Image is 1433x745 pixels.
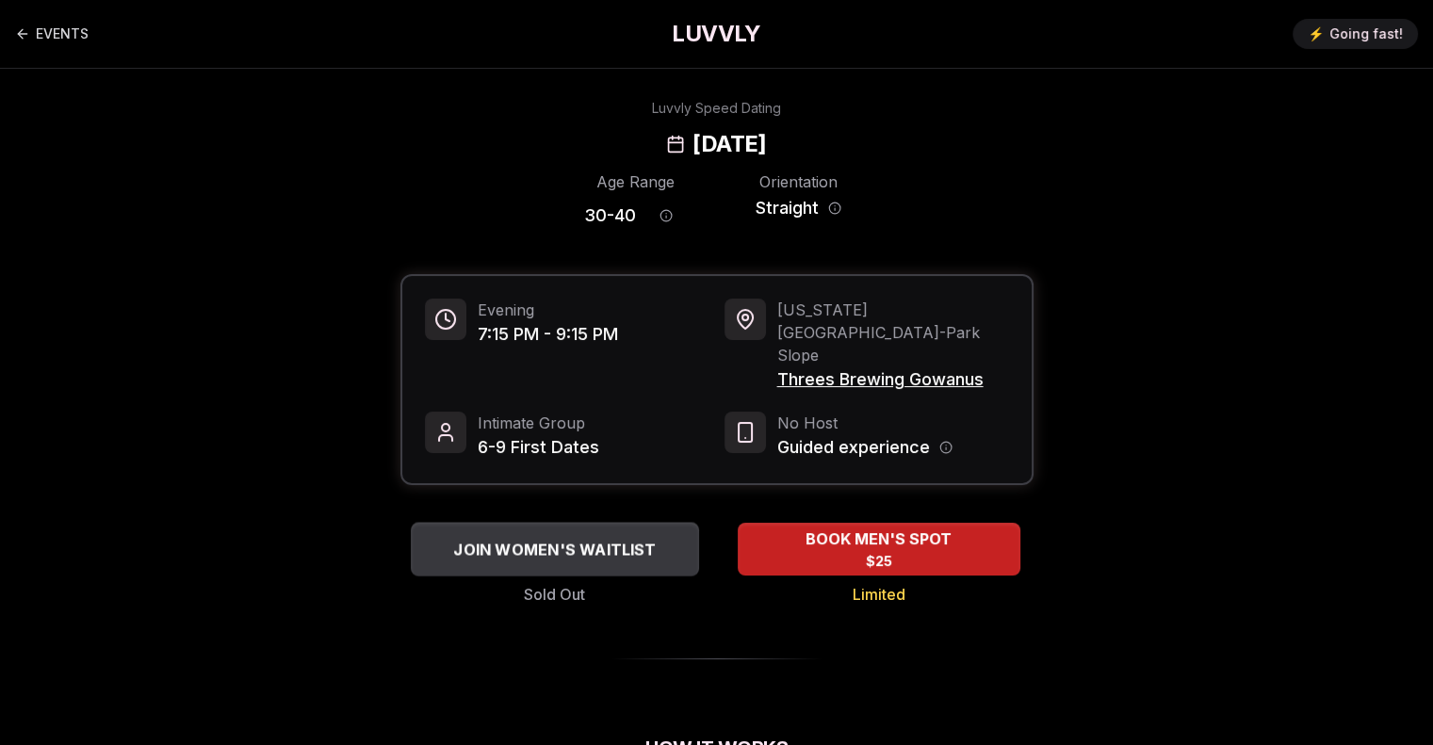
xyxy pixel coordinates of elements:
span: Evening [478,299,618,321]
button: Orientation information [828,202,841,215]
h2: [DATE] [692,129,766,159]
span: Going fast! [1329,24,1403,43]
a: LUVVLY [672,19,760,49]
span: Sold Out [524,583,585,606]
span: 7:15 PM - 9:15 PM [478,321,618,348]
div: Age Range [584,170,687,193]
div: Luvvly Speed Dating [652,99,781,118]
span: [US_STATE][GEOGRAPHIC_DATA] - Park Slope [777,299,1009,366]
span: JOIN WOMEN'S WAITLIST [449,538,660,560]
div: Orientation [747,170,850,193]
a: Back to events [15,15,89,53]
span: BOOK MEN'S SPOT [802,527,955,550]
span: 30 - 40 [584,202,636,229]
span: Limited [853,583,905,606]
span: $25 [866,552,892,571]
span: Threes Brewing Gowanus [777,366,1009,393]
span: 6-9 First Dates [478,434,599,461]
span: Guided experience [777,434,930,461]
span: ⚡️ [1308,24,1324,43]
span: No Host [777,412,953,434]
span: Intimate Group [478,412,599,434]
span: Straight [756,195,819,221]
button: Age range information [645,195,687,236]
button: JOIN WOMEN'S WAITLIST - Sold Out [411,522,699,575]
button: BOOK MEN'S SPOT - Limited [738,523,1020,575]
button: Host information [939,441,953,454]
